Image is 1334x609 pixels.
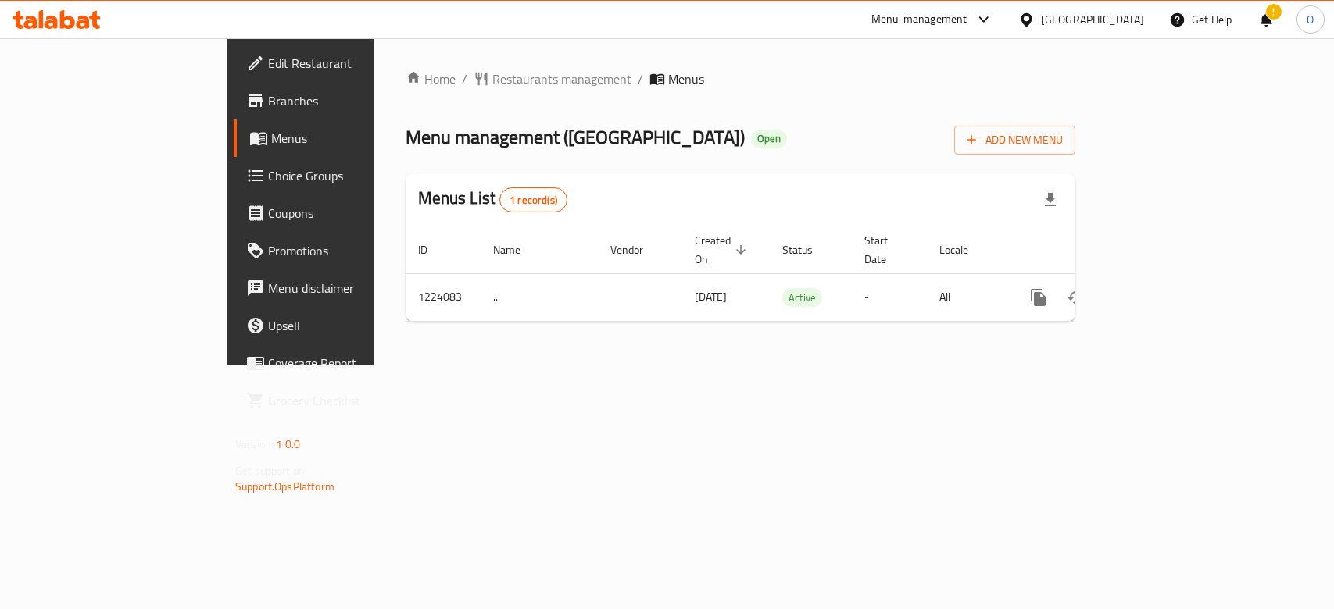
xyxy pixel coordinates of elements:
[234,194,450,232] a: Coupons
[954,126,1075,155] button: Add New Menu
[782,289,822,307] span: Active
[234,382,450,419] a: Grocery Checklist
[406,69,1075,88] nav: breadcrumb
[406,119,745,155] span: Menu management ( [GEOGRAPHIC_DATA] )
[751,132,787,145] span: Open
[1307,11,1314,28] span: O
[268,354,438,372] span: Coverage Report
[268,316,438,335] span: Upsell
[695,287,727,307] span: [DATE]
[1032,181,1069,219] div: Export file
[418,240,448,259] span: ID
[500,193,567,208] span: 1 record(s)
[474,69,631,88] a: Restaurants management
[235,434,274,454] span: Version:
[406,226,1182,322] table: enhanced table
[234,119,450,157] a: Menus
[695,231,751,269] span: Created On
[234,307,450,344] a: Upsell
[493,240,541,259] span: Name
[967,130,1063,150] span: Add New Menu
[418,187,567,212] h2: Menus List
[271,129,438,148] span: Menus
[234,45,450,82] a: Edit Restaurant
[234,157,450,194] a: Choice Groups
[782,240,833,259] span: Status
[235,476,334,497] a: Support.OpsPlatform
[499,187,567,212] div: Total records count
[462,69,467,88] li: /
[268,54,438,73] span: Edit Restaurant
[234,344,450,382] a: Coverage Report
[939,240,989,259] span: Locale
[234,269,450,307] a: Menu disclaimer
[268,91,438,110] span: Branches
[1041,11,1144,28] div: [GEOGRAPHIC_DATA]
[610,240,663,259] span: Vendor
[481,273,598,321] td: ...
[268,241,438,260] span: Promotions
[927,273,1007,321] td: All
[1020,279,1057,316] button: more
[235,461,307,481] span: Get support on:
[852,273,927,321] td: -
[668,69,704,88] span: Menus
[268,391,438,410] span: Grocery Checklist
[1007,226,1182,274] th: Actions
[268,279,438,297] span: Menu disclaimer
[276,434,300,454] span: 1.0.0
[234,232,450,269] a: Promotions
[1057,279,1095,316] button: Change Status
[638,69,643,88] li: /
[782,288,822,307] div: Active
[492,69,631,88] span: Restaurants management
[871,10,967,29] div: Menu-management
[268,204,438,223] span: Coupons
[864,231,908,269] span: Start Date
[268,166,438,185] span: Choice Groups
[234,82,450,119] a: Branches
